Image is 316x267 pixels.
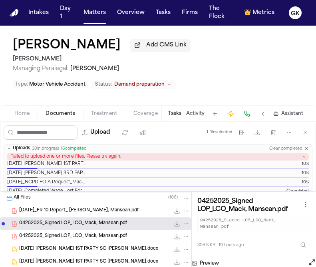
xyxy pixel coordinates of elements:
span: [DATE]_Completed Wage Lost Form_Mack, Mansean.jpeg [7,189,87,195]
button: Tasks [168,110,181,117]
button: Inspect [296,238,310,252]
button: The Flock [206,2,236,24]
code: 04252025_Signed LOP_LCO_Mack, Mansean.pdf [197,216,310,231]
button: Download 2024.11.25 Yanni Law 1ST PARTY SC LOR - Mack, Masean.docx [173,258,181,266]
span: All Files [14,195,31,201]
span: Home [14,110,30,117]
span: 16 completed [61,146,87,151]
span: Motor Vehicle Accident [29,82,85,87]
button: Open preview [308,258,316,266]
button: Add CMS Link [130,39,191,52]
h3: 04252025_Signed LOP_LCO_Mack, Mansean.pdf [197,197,301,213]
span: Type : [15,82,28,87]
span: [PERSON_NAME] [70,66,119,72]
span: [DATE] [PERSON_NAME] 3RD PARTY_Assurance America _ SC [PERSON_NAME].docx [7,171,87,177]
span: ( 106 ) [168,195,178,200]
span: 30 in progress [32,146,59,151]
button: Overview [114,6,148,20]
span: Failed to upload one or more files. Please try again. [10,154,121,160]
span: 04252025_Signed LOP_LCO_Mack, Mansean.pdf [19,233,127,240]
span: 10% [302,180,309,186]
button: Edit Type: Motor Vehicle Accident [13,80,88,88]
button: Edit matter name [13,38,121,53]
span: Managing Paralegal: [13,66,69,72]
button: Make a Call [241,108,252,119]
button: Activity [186,110,205,117]
span: [DATE]_FR 10 Report_ [PERSON_NAME], Mansean.pdf [19,207,139,214]
span: [DATE]_NCPD FOIA Request_Mack, Mansean.docx [7,180,87,186]
button: Firms [179,6,201,20]
button: Clear completed [269,146,302,151]
button: Upload [78,125,115,140]
button: Assistant [273,110,303,117]
button: Uploads30in progress16completedClear completed [4,145,312,153]
span: 04252025_Signed LOP_LCO_Mack, Mansean.pdf [19,220,127,227]
span: [DATE] [PERSON_NAME] 1ST PARTY SC [PERSON_NAME].docx [19,246,158,253]
button: Intakes [25,6,52,20]
span: 19 hours ago [219,242,244,248]
span: Coverage [133,110,158,117]
span: 308.5 KB [197,242,215,248]
button: crownMetrics [241,6,278,20]
h1: [PERSON_NAME] [13,38,121,53]
span: Treatment [91,110,117,117]
button: Download 2024.11.25 Yanni Law 1ST PARTY SC LOR - Mack, Masean.docx [173,245,181,253]
span: 10% [302,171,309,177]
input: Search files [4,125,78,140]
button: Add Task [209,108,221,119]
span: Metrics [252,9,274,17]
a: Home [10,9,19,16]
button: Day 1 [57,2,76,24]
button: Change status from Demand preparation [91,80,176,89]
text: GK [291,11,300,16]
button: Matters [80,6,109,20]
h2: [PERSON_NAME] [13,54,191,64]
button: Download 04.21.2025_FR 10 Report_ Mack, Mansean.pdf [173,207,181,215]
button: Download 04252025_Signed LOP_LCO_Mack, Mansean.pdf [173,233,181,241]
img: Finch Logo [10,9,19,16]
span: Demand preparation [114,81,165,88]
button: Tasks [153,6,174,20]
button: Download 04252025_Signed LOP_LCO_Mack, Mansean.pdf [173,220,181,228]
span: Status: [95,81,112,88]
h3: Preview [200,260,219,267]
button: Create Immediate Task [225,108,237,119]
span: Uploads [13,146,30,152]
span: 10% [302,161,309,167]
div: 1 file selected [207,130,233,135]
span: Completed [286,189,309,195]
span: crown [244,9,251,17]
span: Documents [46,110,75,117]
span: Assistant [281,110,303,117]
span: [DATE] [PERSON_NAME] 1ST PARTY SC [PERSON_NAME].docx [19,259,158,265]
span: [DATE] [PERSON_NAME] 1ST PARTY SC [PERSON_NAME].docx [7,161,87,167]
span: Add CMS Link [146,41,187,49]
